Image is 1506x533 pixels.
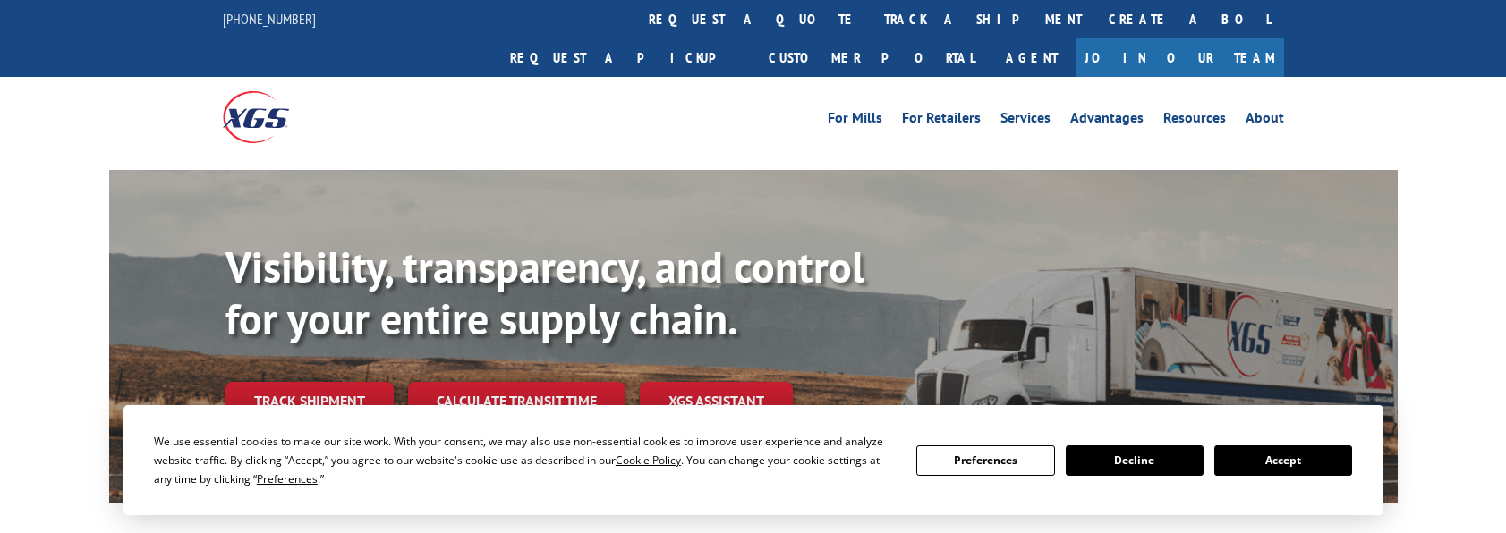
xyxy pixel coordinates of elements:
a: For Mills [828,111,882,131]
a: Request a pickup [497,38,755,77]
a: Calculate transit time [408,382,625,420]
span: Cookie Policy [616,453,681,468]
a: XGS ASSISTANT [640,382,793,420]
span: Preferences [257,471,318,486]
a: Join Our Team [1076,38,1284,77]
b: Visibility, transparency, and control for your entire supply chain. [225,239,864,346]
button: Preferences [916,445,1054,476]
a: [PHONE_NUMBER] [223,10,316,28]
a: Customer Portal [755,38,988,77]
a: Track shipment [225,382,394,419]
button: Accept [1214,445,1352,476]
div: We use essential cookies to make our site work. With your consent, we may also use non-essential ... [154,432,895,488]
a: Services [1000,111,1051,131]
a: Agent [988,38,1076,77]
a: Resources [1163,111,1226,131]
a: For Retailers [902,111,981,131]
button: Decline [1066,445,1204,476]
a: Advantages [1070,111,1144,131]
a: About [1246,111,1284,131]
div: Cookie Consent Prompt [123,405,1383,515]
